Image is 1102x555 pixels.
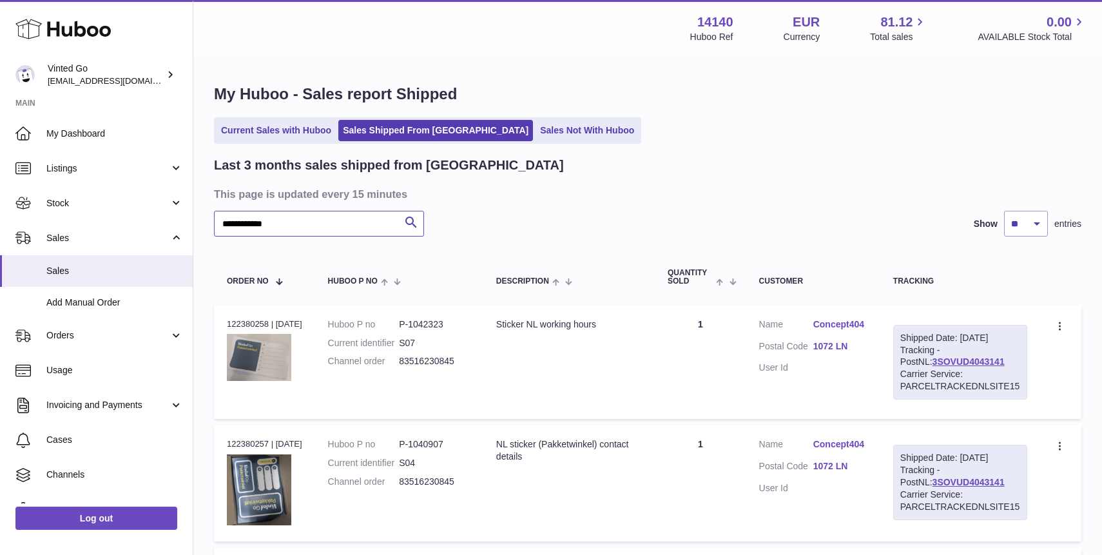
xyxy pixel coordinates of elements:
[328,476,400,488] dt: Channel order
[759,362,813,374] dt: User Id
[813,460,867,472] a: 1072 LN
[893,325,1027,400] div: Tracking - PostNL:
[46,297,183,309] span: Add Manual Order
[15,507,177,530] a: Log out
[227,334,291,381] img: 1745304728.jpeg
[668,269,713,286] span: Quantity Sold
[784,31,820,43] div: Currency
[399,355,470,367] dd: 83516230845
[46,128,183,140] span: My Dashboard
[46,329,169,342] span: Orders
[880,14,913,31] span: 81.12
[399,318,470,331] dd: P-1042323
[900,368,1020,393] div: Carrier Service: PARCELTRACKEDNLSITE15
[813,318,867,331] a: Concept404
[217,120,336,141] a: Current Sales with Huboo
[227,454,291,526] img: 141401745304436.jpeg
[46,197,169,209] span: Stock
[227,438,302,450] div: 122380257 | [DATE]
[655,425,746,541] td: 1
[399,457,470,469] dd: S04
[48,75,189,86] span: [EMAIL_ADDRESS][DOMAIN_NAME]
[328,457,400,469] dt: Current identifier
[870,31,927,43] span: Total sales
[46,469,183,481] span: Channels
[48,63,164,87] div: Vinted Go
[933,356,1005,367] a: 3SOVUD4043141
[46,434,183,446] span: Cases
[759,318,813,334] dt: Name
[759,277,867,286] div: Customer
[759,482,813,494] dt: User Id
[46,364,183,376] span: Usage
[813,438,867,451] a: Concept404
[759,340,813,356] dt: Postal Code
[893,445,1027,520] div: Tracking - PostNL:
[328,277,378,286] span: Huboo P no
[214,187,1078,201] h3: This page is updated every 15 minutes
[793,14,820,31] strong: EUR
[496,438,642,463] div: NL sticker (Pakketwinkel) contact details
[46,232,169,244] span: Sales
[870,14,927,43] a: 81.12 Total sales
[496,318,642,331] div: Sticker NL working hours
[900,489,1020,513] div: Carrier Service: PARCELTRACKEDNLSITE15
[893,277,1027,286] div: Tracking
[978,14,1087,43] a: 0.00 AVAILABLE Stock Total
[399,337,470,349] dd: S07
[1054,218,1081,230] span: entries
[974,218,998,230] label: Show
[227,277,269,286] span: Order No
[328,438,400,451] dt: Huboo P no
[338,120,533,141] a: Sales Shipped From [GEOGRAPHIC_DATA]
[978,31,1087,43] span: AVAILABLE Stock Total
[399,438,470,451] dd: P-1040907
[900,452,1020,464] div: Shipped Date: [DATE]
[328,318,400,331] dt: Huboo P no
[759,438,813,454] dt: Name
[933,477,1005,487] a: 3SOVUD4043141
[399,476,470,488] dd: 83516230845
[900,332,1020,344] div: Shipped Date: [DATE]
[759,460,813,476] dt: Postal Code
[227,318,302,330] div: 122380258 | [DATE]
[46,162,169,175] span: Listings
[1047,14,1072,31] span: 0.00
[214,157,564,174] h2: Last 3 months sales shipped from [GEOGRAPHIC_DATA]
[697,14,733,31] strong: 14140
[655,306,746,419] td: 1
[46,399,169,411] span: Invoicing and Payments
[496,277,549,286] span: Description
[813,340,867,353] a: 1072 LN
[15,65,35,84] img: giedre.bartusyte@vinted.com
[690,31,733,43] div: Huboo Ref
[328,355,400,367] dt: Channel order
[214,84,1081,104] h1: My Huboo - Sales report Shipped
[328,337,400,349] dt: Current identifier
[536,120,639,141] a: Sales Not With Huboo
[46,265,183,277] span: Sales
